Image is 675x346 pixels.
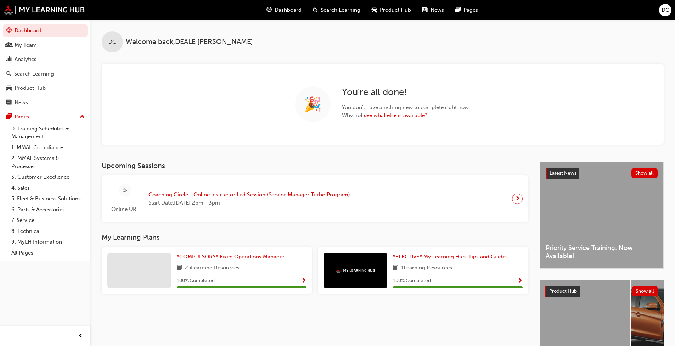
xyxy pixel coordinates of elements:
a: car-iconProduct Hub [366,3,417,17]
span: *ELECTIVE* My Learning Hub: Tips and Guides [393,253,508,260]
span: 100 % Completed [393,277,431,285]
a: 3. Customer Excellence [9,172,88,183]
span: people-icon [6,42,12,49]
a: 5. Fleet & Business Solutions [9,193,88,204]
span: chart-icon [6,56,12,63]
span: 1 Learning Resources [401,264,452,273]
a: *COMPULSORY* Fixed Operations Manager [177,253,287,261]
a: Online URLCoaching Circle - Online Instructor Led Session (Service Manager Turbo Program)Start Da... [107,181,523,216]
span: sessionType_ONLINE_URL-icon [123,186,128,195]
a: pages-iconPages [450,3,484,17]
span: guage-icon [6,28,12,34]
a: news-iconNews [417,3,450,17]
button: DC [659,4,671,16]
span: Latest News [550,170,576,176]
a: see what else is available? [364,112,427,118]
div: My Team [15,41,37,49]
a: Search Learning [3,67,88,80]
a: Product HubShow all [545,286,658,297]
span: Product Hub [549,288,577,294]
span: Online URL [107,205,143,213]
h2: You're all done! [342,86,470,98]
a: 1. MMAL Compliance [9,142,88,153]
a: search-iconSearch Learning [307,3,366,17]
a: 0. Training Schedules & Management [9,123,88,142]
button: Show Progress [301,277,306,285]
button: DashboardMy TeamAnalyticsSearch LearningProduct HubNews [3,23,88,110]
a: *ELECTIVE* My Learning Hub: Tips and Guides [393,253,511,261]
div: Pages [15,113,29,121]
a: Analytics [3,53,88,66]
span: Dashboard [275,6,302,14]
span: news-icon [422,6,428,15]
a: My Team [3,39,88,52]
span: next-icon [515,194,520,204]
span: Product Hub [380,6,411,14]
button: Show all [631,168,658,178]
span: Priority Service Training: Now Available! [546,244,658,260]
span: Show Progress [301,278,306,284]
span: car-icon [372,6,377,15]
a: 7. Service [9,215,88,226]
span: DC [108,38,116,46]
span: 🎉 [304,100,322,108]
button: Show all [632,286,658,296]
span: news-icon [6,100,12,106]
span: search-icon [6,71,11,77]
span: guage-icon [266,6,272,15]
a: 2. MMAL Systems & Processes [9,153,88,172]
a: 8. Technical [9,226,88,237]
button: Pages [3,110,88,123]
span: pages-icon [6,114,12,120]
a: Product Hub [3,82,88,95]
div: Search Learning [14,70,54,78]
span: *COMPULSORY* Fixed Operations Manager [177,253,285,260]
a: News [3,96,88,109]
span: You don't have anything new to complete right now. [342,104,470,112]
button: Show Progress [517,277,523,285]
span: book-icon [393,264,398,273]
span: Pages [463,6,478,14]
span: prev-icon [78,332,83,341]
div: News [15,99,28,107]
img: mmal [4,5,85,15]
span: up-icon [80,112,85,122]
span: search-icon [313,6,318,15]
a: 4. Sales [9,183,88,194]
span: DC [662,6,669,14]
span: News [431,6,444,14]
a: Latest NewsShow allPriority Service Training: Now Available! [540,162,664,269]
span: book-icon [177,264,182,273]
span: Search Learning [321,6,360,14]
span: Show Progress [517,278,523,284]
a: guage-iconDashboard [261,3,307,17]
span: Coaching Circle - Online Instructor Led Session (Service Manager Turbo Program) [148,191,350,199]
div: Product Hub [15,84,46,92]
a: All Pages [9,247,88,258]
span: car-icon [6,85,12,91]
span: Why not [342,111,470,119]
span: 25 Learning Resources [185,264,240,273]
div: Analytics [15,55,36,63]
span: pages-icon [455,6,461,15]
h3: My Learning Plans [102,233,528,241]
a: 9. MyLH Information [9,236,88,247]
span: 100 % Completed [177,277,215,285]
a: Latest NewsShow all [546,168,658,179]
a: Dashboard [3,24,88,37]
a: 6. Parts & Accessories [9,204,88,215]
img: mmal [336,268,375,273]
span: Welcome back , DEALE [PERSON_NAME] [126,38,253,46]
span: Start Date: [DATE] 2pm - 3pm [148,199,350,207]
h3: Upcoming Sessions [102,162,528,170]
